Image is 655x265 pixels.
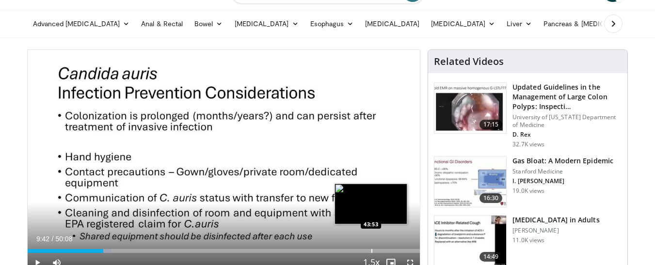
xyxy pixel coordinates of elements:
a: Advanced [MEDICAL_DATA] [27,14,136,33]
a: Bowel [189,14,228,33]
div: Progress Bar [28,249,420,253]
span: 17:15 [479,120,503,129]
p: [PERSON_NAME] [512,227,599,234]
a: [MEDICAL_DATA] [425,14,501,33]
a: 17:15 Updated Guidelines in the Management of Large Colon Polyps: Inspecti… University of [US_STA... [434,82,622,148]
p: Stanford Medicine [512,168,613,175]
h3: Gas Bloat: A Modern Epidemic [512,156,613,166]
img: dfcfcb0d-b871-4e1a-9f0c-9f64970f7dd8.150x105_q85_crop-smart_upscale.jpg [434,83,506,133]
p: I. [PERSON_NAME] [512,177,613,185]
a: 16:30 Gas Bloat: A Modern Epidemic Stanford Medicine I. [PERSON_NAME] 19.0K views [434,156,622,207]
h3: [MEDICAL_DATA] in Adults [512,215,599,225]
p: 19.0K views [512,187,544,195]
p: University of [US_STATE] Department of Medicine [512,113,622,129]
a: [MEDICAL_DATA] [229,14,304,33]
p: D. Rex [512,131,622,139]
p: 32.7K views [512,140,544,148]
h4: Related Videos [434,56,504,67]
a: Anal & Rectal [135,14,189,33]
span: 9:42 [36,235,49,243]
span: 50:08 [55,235,72,243]
h3: Updated Guidelines in the Management of Large Colon Polyps: Inspecti… [512,82,622,111]
span: 14:49 [479,252,503,262]
a: Esophagus [304,14,360,33]
img: 480ec31d-e3c1-475b-8289-0a0659db689a.150x105_q85_crop-smart_upscale.jpg [434,156,506,207]
a: Pancreas & [MEDICAL_DATA] [538,14,651,33]
img: image.jpeg [335,184,407,224]
a: Liver [501,14,537,33]
span: 16:30 [479,193,503,203]
p: 11.0K views [512,236,544,244]
span: / [52,235,54,243]
a: [MEDICAL_DATA] [359,14,425,33]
